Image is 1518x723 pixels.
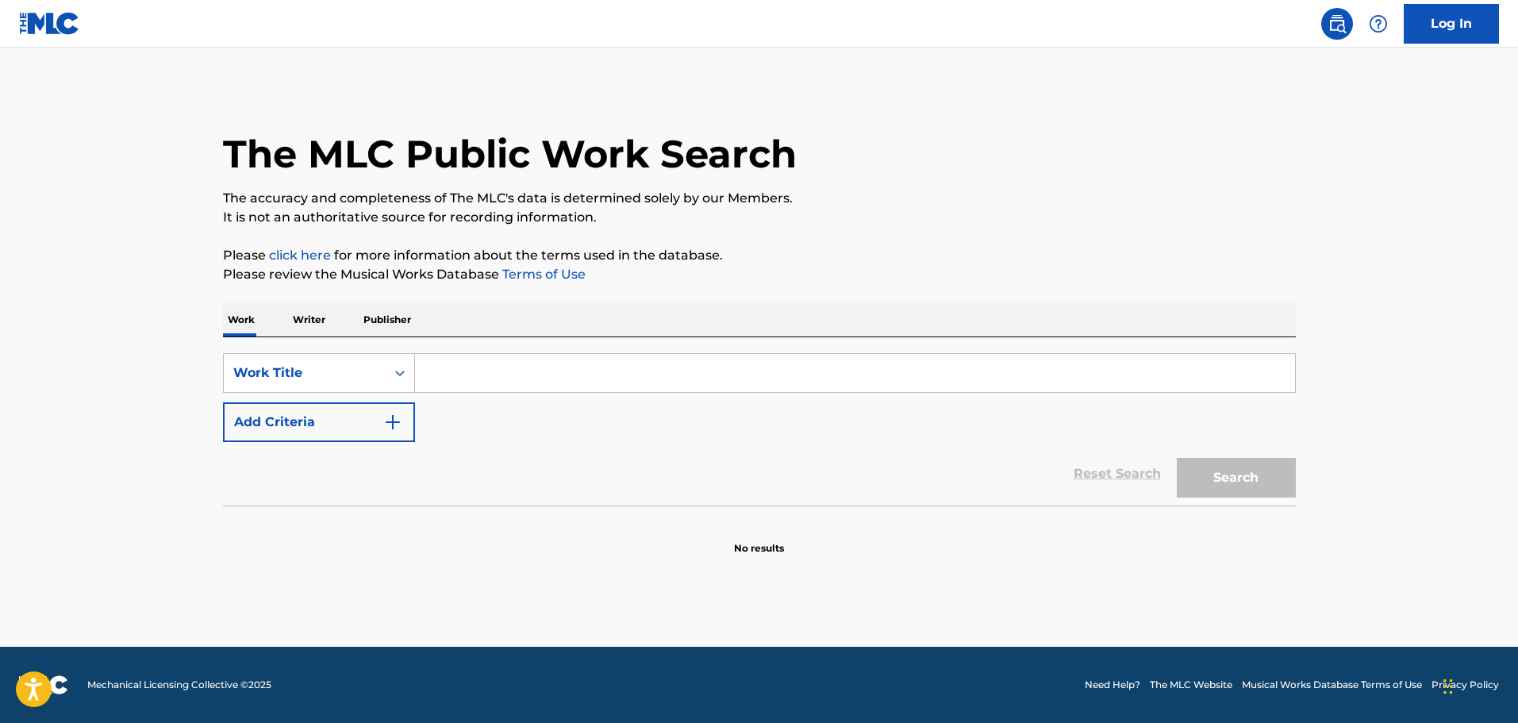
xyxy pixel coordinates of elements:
[1362,8,1394,40] div: Help
[223,353,1296,506] form: Search Form
[223,402,415,442] button: Add Criteria
[1432,678,1499,692] a: Privacy Policy
[359,303,416,337] p: Publisher
[233,363,376,383] div: Work Title
[19,12,80,35] img: MLC Logo
[288,303,330,337] p: Writer
[1328,14,1347,33] img: search
[223,265,1296,284] p: Please review the Musical Works Database
[383,413,402,432] img: 9d2ae6d4665cec9f34b9.svg
[87,678,271,692] span: Mechanical Licensing Collective © 2025
[223,246,1296,265] p: Please for more information about the terms used in the database.
[269,248,331,263] a: click here
[499,267,586,282] a: Terms of Use
[1242,678,1422,692] a: Musical Works Database Terms of Use
[1150,678,1232,692] a: The MLC Website
[1369,14,1388,33] img: help
[223,208,1296,227] p: It is not an authoritative source for recording information.
[1085,678,1140,692] a: Need Help?
[1321,8,1353,40] a: Public Search
[19,675,68,694] img: logo
[734,522,784,556] p: No results
[223,130,797,178] h1: The MLC Public Work Search
[1439,647,1518,723] iframe: Chat Widget
[1404,4,1499,44] a: Log In
[223,303,259,337] p: Work
[1443,663,1453,710] div: Drag
[223,189,1296,208] p: The accuracy and completeness of The MLC's data is determined solely by our Members.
